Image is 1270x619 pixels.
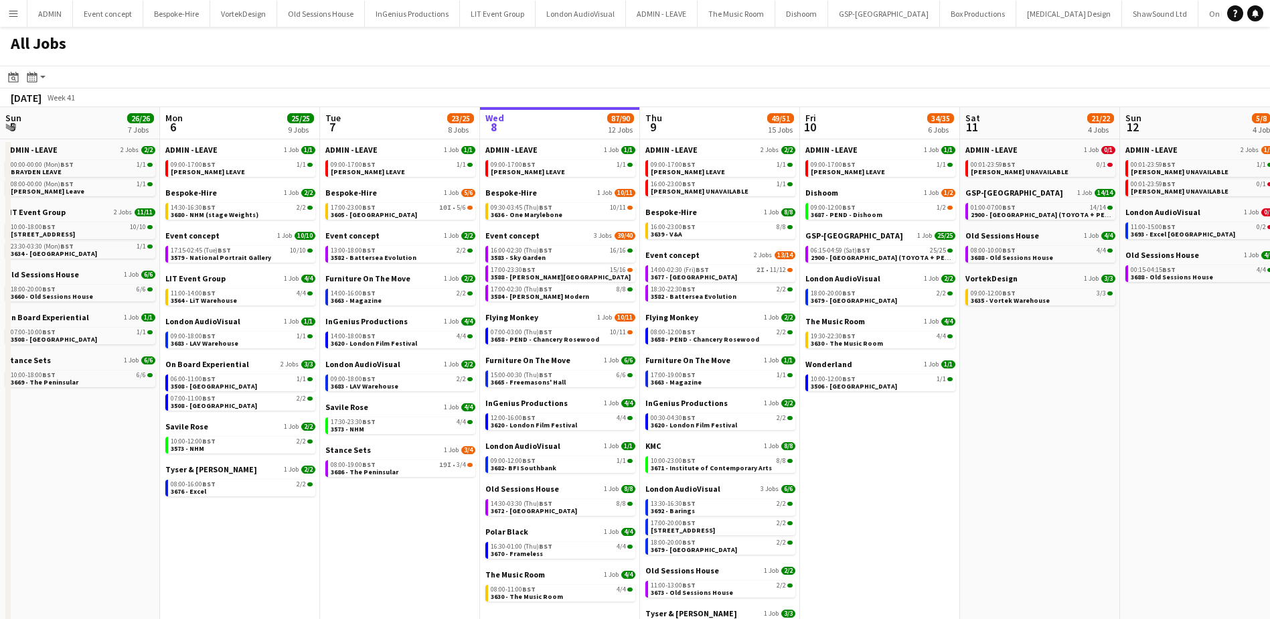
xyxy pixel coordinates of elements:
span: 1 Job [284,189,299,197]
span: BST [1162,180,1176,188]
span: 1 Job [1244,251,1259,259]
a: Event concept2 Jobs13/14 [645,250,795,260]
span: ADMIN - LEAVE [645,145,698,155]
span: 5/6 [457,204,466,211]
span: 1/1 [297,161,306,168]
span: BST [522,265,536,274]
span: 1 Job [924,189,939,197]
span: 10/10 [130,224,146,230]
a: GSP-[GEOGRAPHIC_DATA]1 Job25/25 [805,230,955,240]
a: 09:00-12:00BST1/23687 - PEND - Dishoom [811,203,953,218]
span: 1 Job [1084,146,1099,154]
span: Bespoke-Hire [485,188,537,198]
span: 10/10 [295,232,315,240]
div: ADMIN - LEAVE1 Job1/109:00-17:00BST1/1[PERSON_NAME] LEAVE [805,145,955,188]
span: BST [202,160,216,169]
span: 09:00-17:00 [651,161,696,168]
a: 14:00-02:30 (Fri)BST2I•11/123677 - [GEOGRAPHIC_DATA] [651,265,793,281]
button: Event concept [73,1,143,27]
span: 2 Jobs [1241,146,1259,154]
a: 16:00-23:00BST1/1[PERSON_NAME] UNAVAILABLE [651,180,793,195]
span: 09:00-17:00 [491,161,536,168]
span: BST [362,203,376,212]
span: 16:00-23:00 [651,224,696,230]
span: 1 Job [444,275,459,283]
span: 11/11 [135,208,155,216]
span: BST [539,203,552,212]
span: BST [539,246,552,255]
a: LIT Event Group1 Job4/4 [165,273,315,283]
span: LIT Event Group [165,273,226,283]
span: 0/1 [1101,146,1115,154]
span: BST [218,246,231,255]
div: Dishoom1 Job1/209:00-12:00BST1/23687 - PEND - Dishoom [805,188,955,230]
a: GSP-[GEOGRAPHIC_DATA]1 Job14/14 [965,188,1115,198]
span: 3687 - PEND - Dishoom [811,210,882,219]
a: Bespoke-Hire1 Job8/8 [645,207,795,217]
span: 08:00-10:00 [971,247,1016,254]
span: 3579 - National Portrait Gallery [171,253,271,262]
span: ADMIN - LEAVE [325,145,378,155]
span: Event concept [325,230,380,240]
a: 16:00-23:00BST8/83639 - V&A [651,222,793,238]
span: 3 Jobs [594,232,612,240]
span: 1/1 [137,161,146,168]
span: ADMIN - LEAVE [805,145,858,155]
span: ADMIN - LEAVE [965,145,1018,155]
div: ADMIN - LEAVE1 Job1/109:00-17:00BST1/1[PERSON_NAME] LEAVE [325,145,475,188]
span: 00:15-04:15 [1131,267,1176,273]
span: 3583 - Sky Garden [491,253,546,262]
span: 1 Job [124,271,139,279]
span: 14/14 [1090,204,1106,211]
span: 1/1 [777,181,786,188]
span: 09:00-17:00 [171,161,216,168]
div: ADMIN - LEAVE1 Job1/109:00-17:00BST1/1[PERSON_NAME] LEAVE [485,145,635,188]
span: 1/2 [937,204,946,211]
span: 1 Job [924,275,939,283]
a: 01:00-07:00BST14/142900 - [GEOGRAPHIC_DATA] (TOYOTA + PEUGEOT) [971,203,1113,218]
span: Bespoke-Hire [325,188,377,198]
span: 11:00-15:00 [1131,224,1176,230]
div: Bespoke-Hire1 Job10/1109:30-03:45 (Thu)BST10/113636 - One Marylebone [485,188,635,230]
span: 1/1 [137,181,146,188]
button: InGenius Productions [365,1,460,27]
span: ANDY LEAVE [811,167,885,176]
span: 0/1 [1257,181,1266,188]
span: BST [857,246,870,255]
span: Bespoke-Hire [165,188,217,198]
a: 06:15-04:59 (Sat)BST25/252900 - [GEOGRAPHIC_DATA] (TOYOTA + PEUGEOT) [811,246,953,261]
div: Bespoke-Hire1 Job8/816:00-23:00BST8/83639 - V&A [645,207,795,250]
a: ADMIN - LEAVE2 Jobs2/2 [5,145,155,155]
span: Chris Lane UNAVAILABLE [1131,167,1228,176]
span: 09:00-17:00 [811,161,856,168]
span: 2 Jobs [754,251,772,259]
a: 09:00-17:00BST1/1[PERSON_NAME] LEAVE [331,160,473,176]
span: Jason UNAVAILABLE [971,167,1068,176]
span: 1 Job [597,189,612,197]
span: 11/12 [770,267,786,273]
button: The Music Room [698,1,775,27]
span: 1 Job [284,146,299,154]
span: 6/6 [141,271,155,279]
button: Dishoom [775,1,828,27]
span: 10/10 [290,247,306,254]
a: 00:01-23:59BST0/1[PERSON_NAME] UNAVAILABLE [971,160,1113,176]
button: Old Sessions House [277,1,365,27]
span: 3564 - Trafalgar Square [11,230,75,238]
span: ADMIN - LEAVE [5,145,58,155]
span: 14/14 [1095,189,1115,197]
span: 4/4 [301,275,315,283]
span: 4/4 [1257,267,1266,273]
span: 00:01-23:59 [971,161,1016,168]
span: 1/1 [617,161,626,168]
span: 2/2 [297,204,306,211]
span: 3688 - Old Sessions House [1131,273,1213,281]
span: 2/2 [457,247,466,254]
span: BST [1162,265,1176,274]
span: 2/2 [301,189,315,197]
span: 06:15-04:59 (Sat) [811,247,870,254]
div: London AudioVisual1 Job2/218:00-20:00BST2/23679 - [GEOGRAPHIC_DATA] [805,273,955,316]
a: 23:30-03:30 (Mon)BST1/13634 - [GEOGRAPHIC_DATA] [11,242,153,257]
span: BST [682,180,696,188]
div: GSP-[GEOGRAPHIC_DATA]1 Job25/2506:15-04:59 (Sat)BST25/252900 - [GEOGRAPHIC_DATA] (TOYOTA + PEUGEOT) [805,230,955,273]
